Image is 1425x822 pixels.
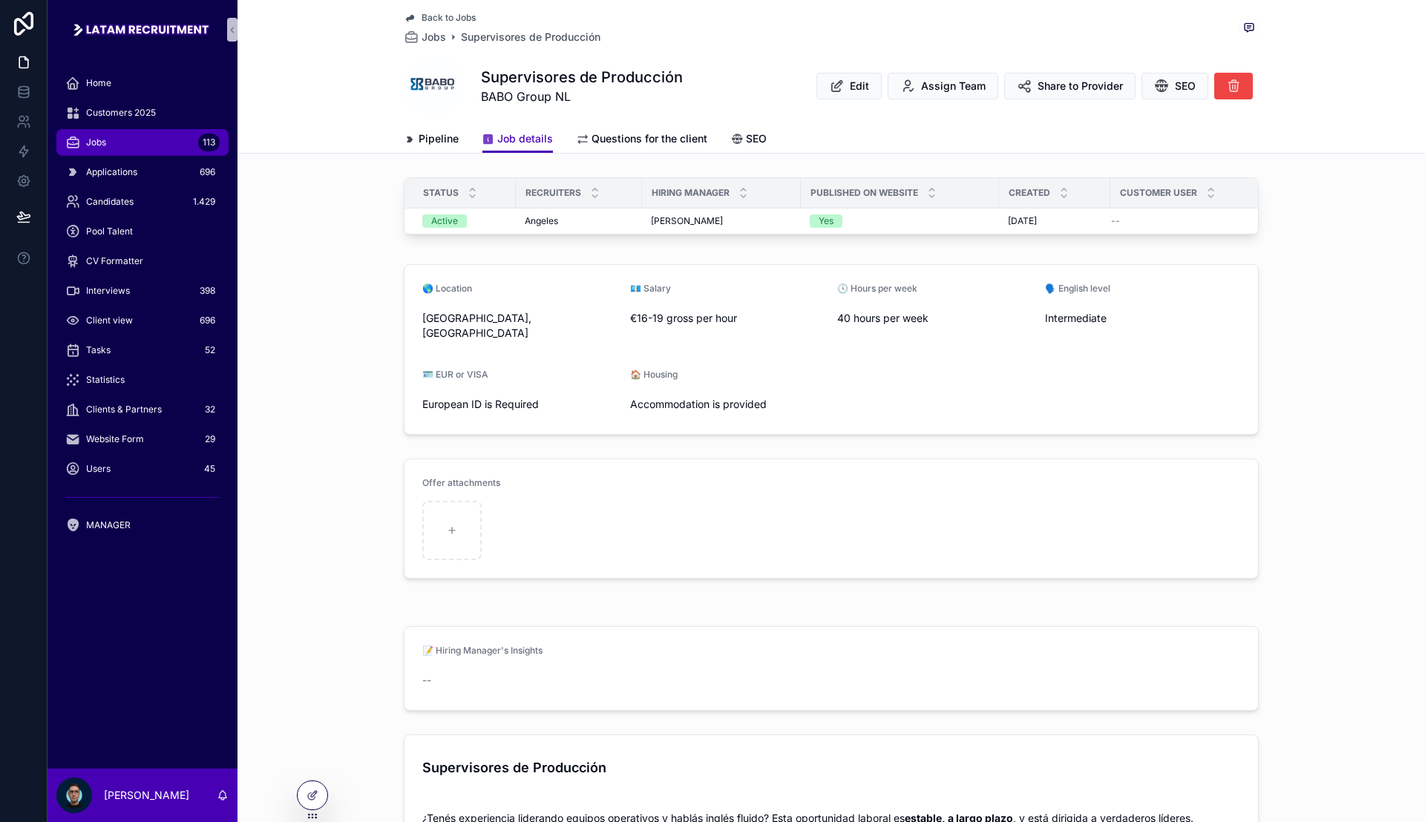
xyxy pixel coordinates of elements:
[837,283,917,294] span: 🕓 Hours per week
[404,30,446,45] a: Jobs
[422,757,1240,777] h4: Supervisores de Producción
[86,285,130,297] span: Interviews
[56,99,229,126] a: Customers 2025
[86,404,162,415] span: Clients & Partners
[746,131,767,146] span: SEO
[422,673,431,688] span: --
[1175,79,1196,93] span: SEO
[850,79,869,93] span: Edit
[189,193,220,211] div: 1.429
[816,73,882,99] button: Edit
[47,59,237,558] div: scrollable content
[1141,73,1208,99] button: SEO
[86,107,156,119] span: Customers 2025
[921,79,986,93] span: Assign Team
[56,277,229,304] a: Interviews398
[651,215,792,227] a: [PERSON_NAME]
[1045,283,1110,294] span: 🗣️ English level
[422,12,476,24] span: Back to Jobs
[198,134,220,151] div: 113
[630,283,671,294] span: 💶 Salary
[56,426,229,453] a: Website Form29
[404,125,459,155] a: Pipeline
[56,456,229,482] a: Users45
[86,344,111,356] span: Tasks
[86,315,133,326] span: Client view
[810,214,990,228] a: Yes
[525,215,558,227] span: Angeles
[1008,215,1037,227] span: [DATE]
[422,214,507,228] a: Active
[497,131,553,146] span: Job details
[423,187,459,199] span: Status
[1004,73,1136,99] button: Share to Provider
[810,187,918,199] span: PublishED ON WEBSITE
[200,401,220,418] div: 32
[56,366,229,393] a: Statistics
[195,163,220,181] div: 696
[630,311,826,326] span: €16-19 gross per hour
[195,312,220,329] div: 696
[56,512,229,539] a: MANAGER
[1120,187,1197,199] span: Customer user
[86,255,143,267] span: CV Formatter
[888,73,998,99] button: Assign Team
[86,433,144,445] span: Website Form
[1009,187,1050,199] span: CreaTED
[86,519,131,531] span: MANAGER
[481,67,683,88] h1: Supervisores de Producción
[200,460,220,478] div: 45
[1111,215,1243,227] a: --
[731,125,767,155] a: SEO
[652,187,730,199] span: Hiring manager
[419,131,459,146] span: Pipeline
[651,215,723,227] span: [PERSON_NAME]
[404,12,476,24] a: Back to Jobs
[200,341,220,359] div: 52
[56,129,229,156] a: Jobs113
[630,397,826,412] span: Accommodation is provided
[630,369,678,380] span: 🏠 Housing
[1038,79,1123,93] span: Share to Provider
[86,137,106,148] span: Jobs
[1008,215,1101,227] a: [DATE]
[56,188,229,215] a: Candidates1.429
[1111,215,1120,227] span: --
[525,215,633,227] a: Angeles
[592,131,707,146] span: Questions for the client
[86,77,111,89] span: Home
[422,477,500,488] span: Offer attachments
[56,248,229,274] a: CV Formatter
[200,430,220,448] div: 29
[481,88,683,105] span: BABO Group NL
[525,187,581,199] span: RECRUITERS
[86,226,133,237] span: Pool Talent
[104,788,189,803] p: [PERSON_NAME]
[422,283,472,294] span: 🌎 Location
[56,218,229,245] a: Pool Talent
[422,645,543,656] span: 📝 Hiring Manager's Insights
[56,70,229,96] a: Home
[577,125,707,155] a: Questions for the client
[56,396,229,423] a: Clients & Partners32
[431,214,458,228] div: Active
[86,166,137,178] span: Applications
[422,397,618,412] span: European ID is Required
[86,463,111,475] span: Users
[195,282,220,300] div: 398
[56,159,229,185] a: Applications696
[461,30,600,45] a: Supervisores de Producción
[1045,311,1241,326] span: Intermediate
[56,307,229,334] a: Client view696
[819,214,833,228] div: Yes
[482,125,553,154] a: Job details
[422,311,618,341] span: [GEOGRAPHIC_DATA], [GEOGRAPHIC_DATA]
[422,30,446,45] span: Jobs
[422,369,488,380] span: 🪪 EUR or VISA
[71,18,214,42] img: App logo
[837,311,1033,326] span: 40 hours per week
[86,374,125,386] span: Statistics
[86,196,134,208] span: Candidates
[56,337,229,364] a: Tasks52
